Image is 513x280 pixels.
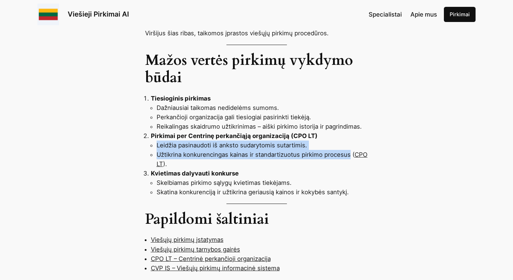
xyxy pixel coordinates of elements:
[157,151,368,168] a: CPO LT
[151,95,211,102] strong: Tiesioginis pirkimas
[157,122,368,131] li: Reikalingas skaidrumo užtikrinimas – aiški pirkimo istorija ir pagrindimas.
[151,132,318,139] strong: Pirkimai per Centrinę perkančiąją organizaciją (CPO LT)
[151,236,224,243] a: Viešųjų pirkimų įstatymas
[145,28,368,38] p: Viršijus šias ribas, taikomos įprastos viešųjų pirkimų procedūros.
[157,178,368,187] li: Skelbiamas pirkimo sąlygų kvietimas tiekėjams.
[444,7,476,22] a: Pirkimai
[157,150,368,169] li: Užtikrina konkurencingas kainas ir standartizuotus pirkimo procesus ( ).
[145,50,353,88] strong: Mažos vertės pirkimų vykdymo būdai
[410,11,437,18] span: Apie mus
[157,187,368,197] li: Skatina konkurenciją ir užtikrina geriausią kainos ir kokybės santykį.
[151,255,271,262] a: CPO LT – Centrinė perkančioji organizacija
[37,4,59,25] img: Viešieji pirkimai logo
[410,10,437,19] a: Apie mus
[157,103,368,112] li: Dažniausiai taikomas nedidelėms sumoms.
[151,265,280,272] a: CVP IS – Viešųjų pirkimų informacinė sistema
[369,11,402,18] span: Specialistai
[151,246,240,253] a: Viešųjų pirkimų tarnybos gairės
[369,10,437,19] nav: Navigation
[157,112,368,122] li: Perkančioji organizacija gali tiesiogiai pasirinkti tiekėją.
[369,10,402,19] a: Specialistai
[157,141,368,150] li: Leidžia pasinaudoti iš anksto sudarytomis sutartimis.
[151,170,239,177] strong: Kvietimas dalyvauti konkurse
[145,209,269,229] strong: Papildomi šaltiniai
[68,10,129,18] a: Viešieji Pirkimai AI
